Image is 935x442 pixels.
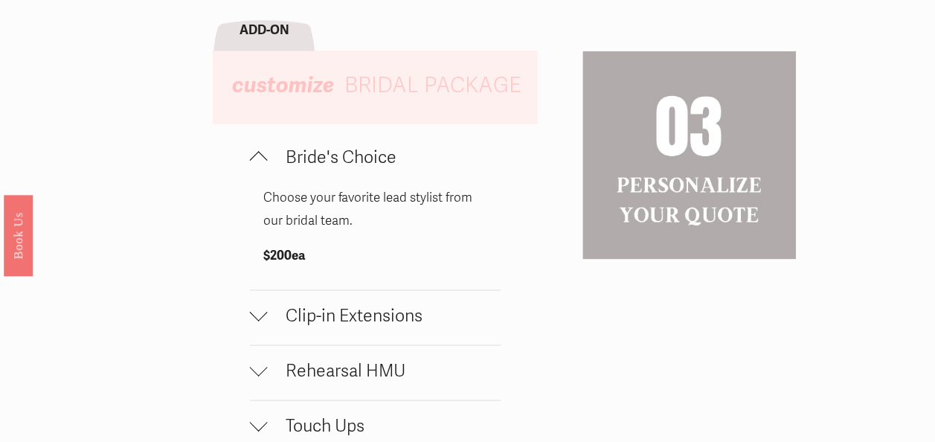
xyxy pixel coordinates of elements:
[250,345,501,400] button: Rehearsal HMU
[240,22,289,38] strong: ADD-ON
[263,247,305,263] strong: $200ea
[344,72,520,98] span: BRIDAL PACKAGE
[250,132,501,186] button: Bride's Choice
[250,186,501,289] div: Bride's Choice
[4,195,33,276] a: Book Us
[268,414,501,436] span: Touch Ups
[250,290,501,345] button: Clip-in Extensions
[268,304,501,326] span: Clip-in Extensions
[268,146,501,167] span: Bride's Choice
[263,186,486,231] p: Choose your favorite lead stylist from our bridal team.
[268,359,501,381] span: Rehearsal HMU
[232,72,334,98] em: customize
